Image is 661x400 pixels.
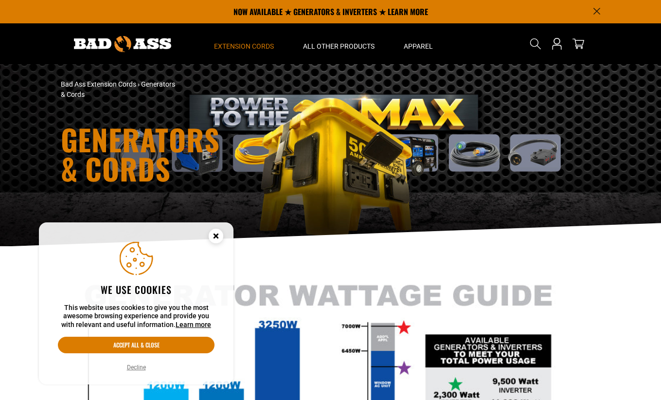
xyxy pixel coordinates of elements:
[138,80,140,88] span: ›
[58,283,214,296] h2: We use cookies
[61,125,416,183] h1: Generators & Cords
[58,304,214,329] p: This website uses cookies to give you the most awesome browsing experience and provide you with r...
[199,23,288,64] summary: Extension Cords
[214,42,274,51] span: Extension Cords
[528,36,543,52] summary: Search
[389,23,447,64] summary: Apparel
[74,36,171,52] img: Bad Ass Extension Cords
[39,222,233,385] aside: Cookie Consent
[303,42,375,51] span: All Other Products
[61,79,416,100] nav: breadcrumbs
[288,23,389,64] summary: All Other Products
[61,80,136,88] a: Bad Ass Extension Cords
[404,42,433,51] span: Apparel
[176,321,211,328] a: Learn more
[124,363,149,372] button: Decline
[58,337,214,353] button: Accept all & close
